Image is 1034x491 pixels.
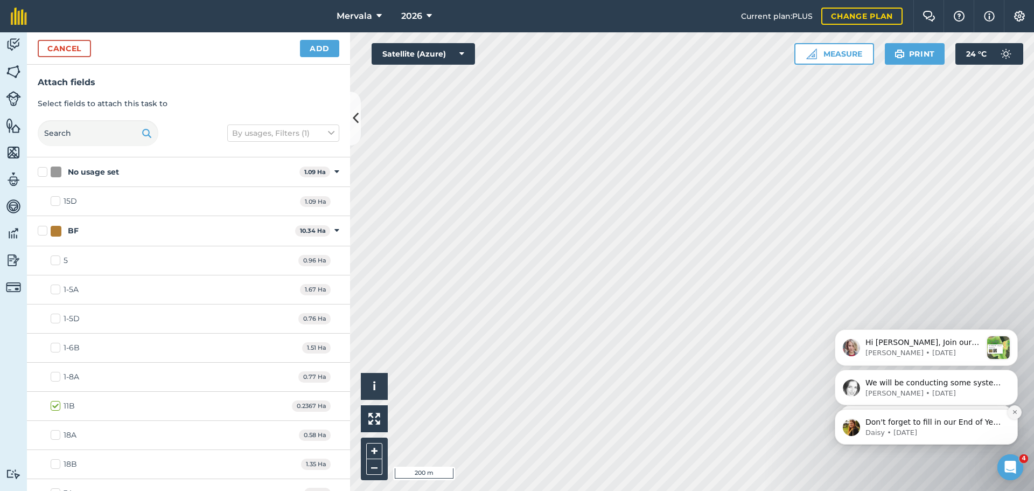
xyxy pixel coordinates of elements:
img: svg+xml;base64,PHN2ZyB4bWxucz0iaHR0cDovL3d3dy53My5vcmcvMjAwMC9zdmciIHdpZHRoPSIxNyIgaGVpZ2h0PSIxNy... [984,10,995,23]
button: By usages, Filters (1) [227,125,339,142]
img: svg+xml;base64,PHN2ZyB4bWxucz0iaHR0cDovL3d3dy53My5vcmcvMjAwMC9zdmciIHdpZHRoPSI1NiIgaGVpZ2h0PSI2MC... [6,144,21,161]
div: 18B [64,459,77,470]
img: Two speech bubbles overlapping with the left bubble in the forefront [923,11,935,22]
span: i [373,379,376,393]
div: BF [68,225,79,237]
button: Add [300,40,339,57]
h3: Attach fields [38,75,339,89]
input: Search [38,120,158,146]
div: 18A [64,430,76,441]
img: svg+xml;base64,PHN2ZyB4bWxucz0iaHR0cDovL3d3dy53My5vcmcvMjAwMC9zdmciIHdpZHRoPSIxOSIgaGVpZ2h0PSIyNC... [895,47,905,60]
span: 0.2367 Ha [292,400,331,412]
span: 1.67 Ha [300,284,331,295]
p: Select fields to attach this task to [38,98,339,109]
span: 1.35 Ha [301,459,331,470]
strong: 1.09 Ha [304,168,326,176]
div: 1-8A [64,371,79,383]
img: A question mark icon [953,11,966,22]
img: svg+xml;base64,PD94bWwgdmVyc2lvbj0iMS4wIiBlbmNvZGluZz0idXRmLTgiPz4KPCEtLSBHZW5lcmF0b3I6IEFkb2JlIE... [995,43,1017,65]
img: svg+xml;base64,PHN2ZyB4bWxucz0iaHR0cDovL3d3dy53My5vcmcvMjAwMC9zdmciIHdpZHRoPSIxOSIgaGVpZ2h0PSIyNC... [142,127,152,140]
span: Current plan : PLUS [741,10,813,22]
button: Satellite (Azure) [372,43,475,65]
span: 0.77 Ha [298,371,331,383]
img: Ruler icon [806,49,817,59]
p: Don't forget to fill in our End of Year Survey! Hi [PERSON_NAME], If you haven't had a chance yet... [47,31,186,42]
img: svg+xml;base64,PD94bWwgdmVyc2lvbj0iMS4wIiBlbmNvZGluZz0idXRmLTgiPz4KPCEtLSBHZW5lcmF0b3I6IEFkb2JlIE... [6,469,21,479]
button: i [361,373,388,400]
img: svg+xml;base64,PD94bWwgdmVyc2lvbj0iMS4wIiBlbmNvZGluZz0idXRmLTgiPz4KPCEtLSBHZW5lcmF0b3I6IEFkb2JlIE... [6,252,21,268]
span: 24 ° C [966,43,987,65]
strong: 10.34 Ha [300,227,326,234]
div: 1-5D [64,313,80,324]
span: 1.09 Ha [300,196,331,208]
button: + [366,443,382,459]
div: No usage set [68,167,119,178]
img: svg+xml;base64,PD94bWwgdmVyc2lvbj0iMS4wIiBlbmNvZGluZz0idXRmLTgiPz4KPCEtLSBHZW5lcmF0b3I6IEFkb2JlIE... [6,171,21,188]
button: Print [885,43,945,65]
div: 1-5A [64,284,79,295]
span: 1.51 Ha [302,342,331,354]
img: A cog icon [1013,11,1026,22]
button: 24 °C [955,43,1023,65]
img: Profile image for Daisy [24,32,41,50]
div: message notification from Daisy, 36w ago. Don't forget to fill in our End of Year Survey! Hi Alan... [16,23,199,58]
span: Mervala [337,10,372,23]
img: fieldmargin Logo [11,8,27,25]
div: 11B [64,400,75,412]
iframe: Intercom notifications message [819,260,1034,462]
img: svg+xml;base64,PD94bWwgdmVyc2lvbj0iMS4wIiBlbmNvZGluZz0idXRmLTgiPz4KPCEtLSBHZW5lcmF0b3I6IEFkb2JlIE... [6,198,21,215]
span: 0.58 Ha [299,430,331,441]
button: Measure [794,43,874,65]
img: Four arrows, one pointing top left, one top right, one bottom right and the last bottom left [368,413,380,425]
img: svg+xml;base64,PD94bWwgdmVyc2lvbj0iMS4wIiBlbmNvZGluZz0idXRmLTgiPz4KPCEtLSBHZW5lcmF0b3I6IEFkb2JlIE... [6,280,21,295]
span: 2026 [401,10,422,23]
iframe: Intercom live chat [997,454,1023,480]
span: 0.96 Ha [298,255,331,266]
img: svg+xml;base64,PD94bWwgdmVyc2lvbj0iMS4wIiBlbmNvZGluZz0idXRmLTgiPz4KPCEtLSBHZW5lcmF0b3I6IEFkb2JlIE... [6,37,21,53]
img: svg+xml;base64,PHN2ZyB4bWxucz0iaHR0cDovL3d3dy53My5vcmcvMjAwMC9zdmciIHdpZHRoPSI1NiIgaGVpZ2h0PSI2MC... [6,117,21,134]
div: 1-6B [64,342,80,354]
span: 0.76 Ha [298,313,331,324]
img: svg+xml;base64,PHN2ZyB4bWxucz0iaHR0cDovL3d3dy53My5vcmcvMjAwMC9zdmciIHdpZHRoPSI1NiIgaGVpZ2h0PSI2MC... [6,64,21,80]
button: Cancel [38,40,91,57]
div: 5 [64,255,68,266]
a: Change plan [821,8,903,25]
span: 4 [1019,454,1028,463]
button: – [366,459,382,475]
p: Message from Daisy, sent 36w ago [47,42,186,51]
div: 15D [64,196,77,207]
img: svg+xml;base64,PD94bWwgdmVyc2lvbj0iMS4wIiBlbmNvZGluZz0idXRmLTgiPz4KPCEtLSBHZW5lcmF0b3I6IEFkb2JlIE... [6,225,21,241]
img: svg+xml;base64,PD94bWwgdmVyc2lvbj0iMS4wIiBlbmNvZGluZz0idXRmLTgiPz4KPCEtLSBHZW5lcmF0b3I6IEFkb2JlIE... [6,91,21,106]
